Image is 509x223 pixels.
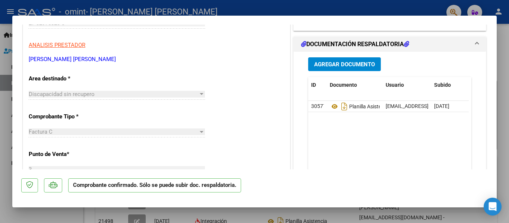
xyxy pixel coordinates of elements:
[484,198,502,216] div: Open Intercom Messenger
[308,77,327,93] datatable-header-cell: ID
[29,150,105,159] p: Punto de Venta
[29,55,284,64] p: [PERSON_NAME] [PERSON_NAME]
[301,40,409,49] h1: DOCUMENTACIÓN RESPALDATORIA
[29,128,53,135] span: Factura C
[330,103,391,109] span: Planilla Asistencia
[330,82,357,88] span: Documento
[383,77,431,93] datatable-header-cell: Usuario
[294,52,486,206] div: DOCUMENTACIÓN RESPALDATORIA
[327,77,383,93] datatable-header-cell: Documento
[311,103,326,109] span: 30577
[308,57,381,71] button: Agregar Documento
[386,82,404,88] span: Usuario
[314,61,375,68] span: Agregar Documento
[311,82,316,88] span: ID
[68,178,241,193] p: Comprobante confirmado. Sólo se puede subir doc. respaldatoria.
[339,101,349,112] i: Descargar documento
[434,82,451,88] span: Subido
[29,112,105,121] p: Comprobante Tipo *
[294,37,486,52] mat-expansion-panel-header: DOCUMENTACIÓN RESPALDATORIA
[434,103,449,109] span: [DATE]
[431,77,468,93] datatable-header-cell: Subido
[29,42,85,48] span: ANALISIS PRESTADOR
[468,77,506,93] datatable-header-cell: Acción
[29,91,95,98] span: Discapacidad sin recupero
[29,74,105,83] p: Area destinado *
